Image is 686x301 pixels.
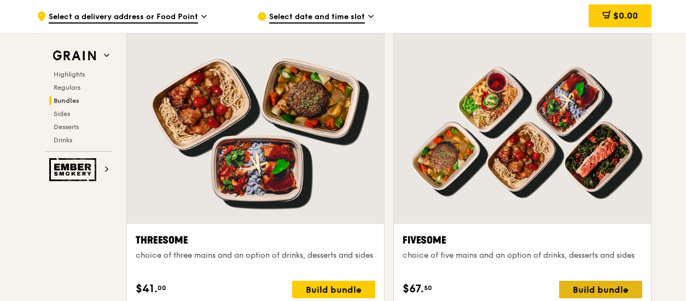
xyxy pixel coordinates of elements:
span: Select a delivery address or Food Point [49,11,198,24]
span: 50 [424,283,432,292]
div: Threesome [136,233,375,248]
img: Grain web logo [49,46,100,66]
div: Build bundle [292,281,375,298]
span: Highlights [54,71,85,78]
span: $0.00 [613,10,638,21]
span: Bundles [54,97,79,105]
span: 00 [158,283,166,292]
span: Regulars [54,84,80,91]
div: Build bundle [559,281,642,298]
div: choice of three mains and an option of drinks, desserts and sides [136,250,375,261]
div: choice of five mains and an option of drinks, desserts and sides [403,250,642,261]
img: Ember Smokery web logo [49,158,100,181]
div: Fivesome [403,233,642,248]
span: Select date and time slot [269,11,365,24]
span: $41. [136,281,158,297]
span: $67. [403,281,424,297]
span: Sides [54,110,70,118]
span: Desserts [54,123,79,131]
span: Drinks [54,136,72,144]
